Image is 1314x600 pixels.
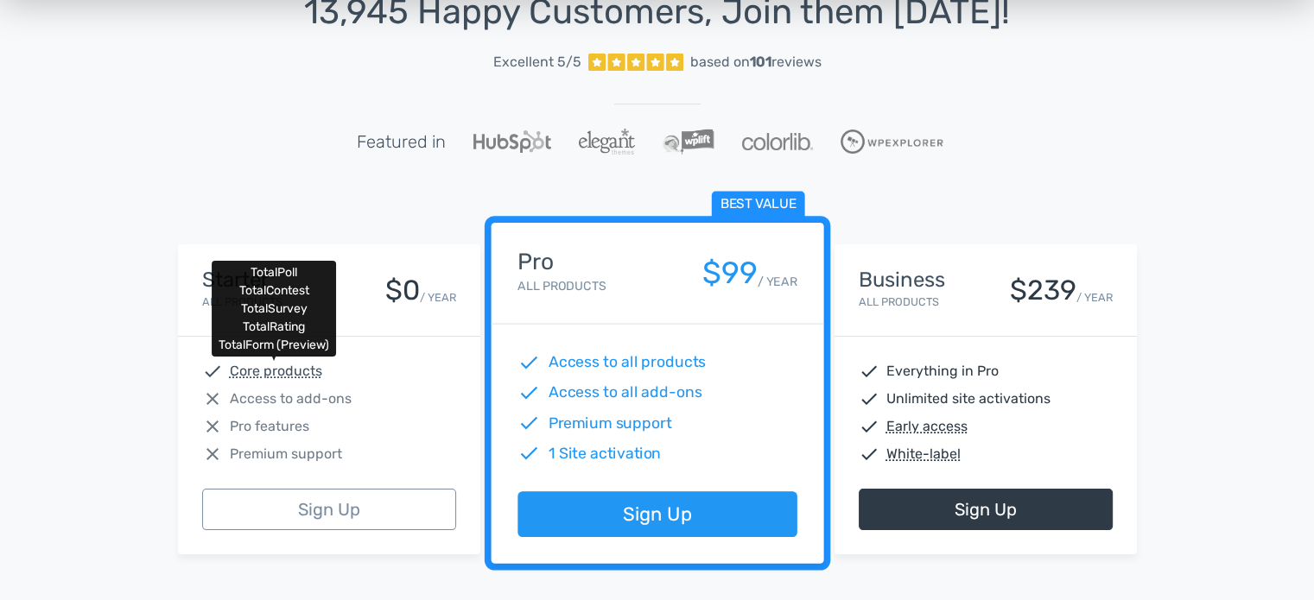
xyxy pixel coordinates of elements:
[1076,289,1113,306] small: / YEAR
[212,261,336,357] div: TotalPoll TotalContest TotalSurvey TotalRating TotalForm (Preview)
[517,351,540,374] span: check
[420,289,456,306] small: / YEAR
[178,45,1137,79] a: Excellent 5/5 based on101reviews
[202,388,223,409] span: close
[517,442,540,464] span: check
[473,130,551,153] img: Hubspot
[548,412,671,434] span: Premium support
[742,133,813,150] img: Colorlib
[230,388,352,409] span: Access to add-ons
[517,382,540,404] span: check
[859,388,879,409] span: check
[230,416,309,437] span: Pro features
[757,272,797,290] small: / YEAR
[517,492,797,538] a: Sign Up
[202,361,223,382] span: check
[841,129,943,154] img: WPExplorer
[548,382,701,404] span: Access to all add-ons
[202,295,282,308] small: All Products
[701,256,757,290] div: $99
[886,416,968,437] abbr: Early access
[202,444,223,464] span: close
[230,444,342,464] span: Premium support
[517,249,606,275] h4: Pro
[859,444,879,464] span: check
[859,295,939,308] small: All Products
[357,132,446,151] h5: Featured in
[548,442,661,464] span: 1 Site activation
[1010,275,1076,306] div: $239
[886,388,1051,409] span: Unlimited site activations
[517,279,606,294] small: All Products
[579,129,635,155] img: ElegantThemes
[859,361,879,382] span: check
[202,489,456,530] a: Sign Up
[663,129,714,155] img: WPLift
[202,416,223,437] span: close
[711,192,804,218] span: Best value
[859,489,1113,530] a: Sign Up
[548,351,706,374] span: Access to all products
[886,444,961,464] abbr: White-label
[886,361,999,382] span: Everything in Pro
[493,52,581,73] span: Excellent 5/5
[690,52,822,73] div: based on reviews
[230,361,322,382] abbr: Core products
[517,412,540,434] span: check
[859,416,879,437] span: check
[750,54,771,70] strong: 101
[385,275,420,306] div: $0
[202,268,282,291] h4: Starter
[859,268,945,291] h4: Business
